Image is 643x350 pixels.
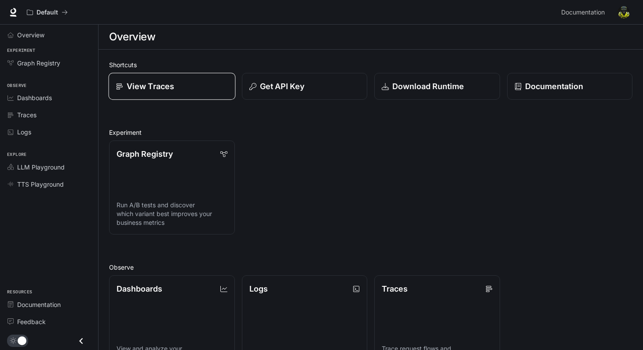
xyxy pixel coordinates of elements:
a: Graph RegistryRun A/B tests and discover which variant best improves your business metrics [109,141,235,235]
span: Documentation [17,300,61,309]
span: Graph Registry [17,58,60,68]
p: Logs [249,283,268,295]
p: Download Runtime [392,80,464,92]
a: Overview [4,27,95,43]
span: Feedback [17,317,46,326]
button: Get API Key [242,73,368,100]
p: Documentation [525,80,583,92]
a: Documentation [4,297,95,312]
span: Overview [17,30,44,40]
p: View Traces [127,80,174,92]
p: Run A/B tests and discover which variant best improves your business metrics [117,201,227,227]
a: View Traces [109,73,235,100]
a: Download Runtime [374,73,500,100]
h2: Shortcuts [109,60,632,69]
img: User avatar [617,6,630,18]
a: Logs [4,124,95,140]
button: Close drawer [71,332,91,350]
a: Documentation [507,73,633,100]
a: TTS Playground [4,177,95,192]
button: User avatar [615,4,632,21]
h2: Experiment [109,128,632,137]
a: Feedback [4,314,95,329]
p: Default [37,9,58,16]
a: Traces [4,107,95,123]
span: Logs [17,127,31,137]
p: Graph Registry [117,148,173,160]
span: LLM Playground [17,162,65,172]
h2: Observe [109,263,632,272]
p: Get API Key [260,80,304,92]
span: Documentation [561,7,605,18]
span: Dark mode toggle [18,336,26,345]
span: Dashboards [17,93,52,102]
a: LLM Playground [4,159,95,175]
p: Dashboards [117,283,162,295]
a: Dashboards [4,90,95,105]
p: Traces [382,283,408,295]
a: Graph Registry [4,55,95,71]
span: Traces [17,110,37,119]
a: Documentation [558,4,611,21]
span: TTS Playground [17,180,64,189]
button: All workspaces [23,4,72,21]
h1: Overview [109,28,155,46]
